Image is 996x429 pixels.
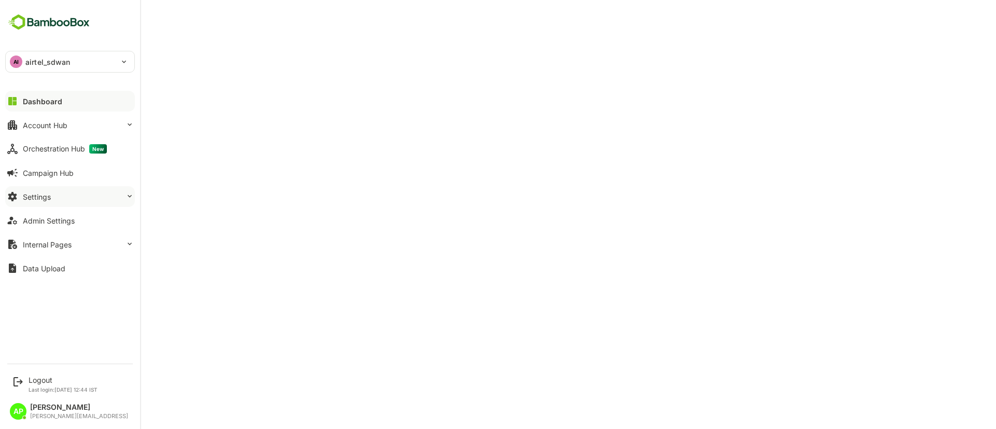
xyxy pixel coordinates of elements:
p: airtel_sdwan [25,57,71,67]
button: Orchestration HubNew [5,139,135,159]
button: Admin Settings [5,210,135,231]
div: Admin Settings [23,216,75,225]
img: BambooboxFullLogoMark.5f36c76dfaba33ec1ec1367b70bb1252.svg [5,12,93,32]
div: AIairtel_sdwan [6,51,134,72]
button: Settings [5,186,135,207]
div: Account Hub [23,121,67,130]
div: Data Upload [23,264,65,273]
span: New [89,144,107,154]
div: Dashboard [23,97,62,106]
div: AI [10,56,22,68]
div: [PERSON_NAME][EMAIL_ADDRESS] [30,413,128,420]
button: Campaign Hub [5,162,135,183]
div: [PERSON_NAME] [30,403,128,412]
div: Campaign Hub [23,169,74,177]
div: Orchestration Hub [23,144,107,154]
button: Account Hub [5,115,135,135]
button: Dashboard [5,91,135,112]
div: Internal Pages [23,240,72,249]
button: Data Upload [5,258,135,279]
div: Settings [23,192,51,201]
div: Logout [29,376,98,384]
div: AP [10,403,26,420]
p: Last login: [DATE] 12:44 IST [29,386,98,393]
button: Internal Pages [5,234,135,255]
